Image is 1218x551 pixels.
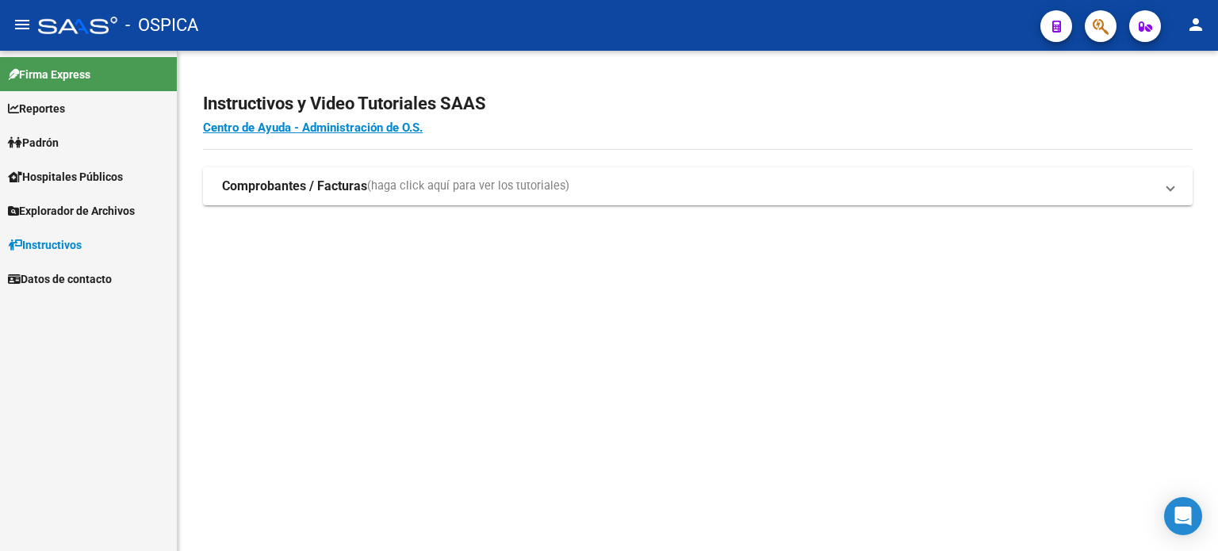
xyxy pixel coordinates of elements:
mat-expansion-panel-header: Comprobantes / Facturas(haga click aquí para ver los tutoriales) [203,167,1193,205]
mat-icon: menu [13,15,32,34]
span: Instructivos [8,236,82,254]
a: Centro de Ayuda - Administración de O.S. [203,121,423,135]
h2: Instructivos y Video Tutoriales SAAS [203,89,1193,119]
div: Open Intercom Messenger [1164,497,1202,535]
span: Explorador de Archivos [8,202,135,220]
strong: Comprobantes / Facturas [222,178,367,195]
span: Padrón [8,134,59,151]
mat-icon: person [1186,15,1205,34]
span: Firma Express [8,66,90,83]
span: Hospitales Públicos [8,168,123,186]
span: Reportes [8,100,65,117]
span: - OSPICA [125,8,198,43]
span: (haga click aquí para ver los tutoriales) [367,178,569,195]
span: Datos de contacto [8,270,112,288]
